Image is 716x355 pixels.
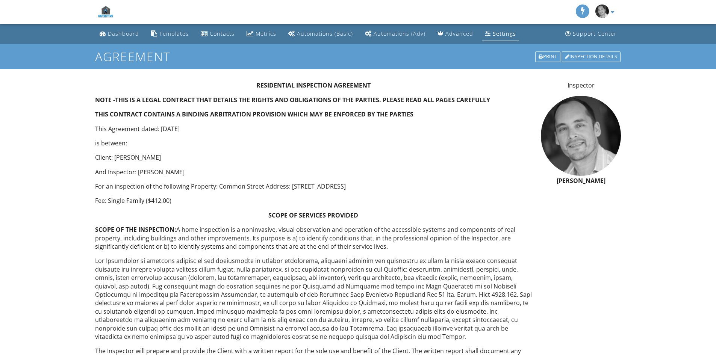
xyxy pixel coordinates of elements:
div: Support Center [573,30,617,37]
a: Print [534,51,561,63]
div: Contacts [210,30,235,37]
a: Settings [482,27,519,41]
p: For an inspection of the following Property: Common Street Address: [STREET_ADDRESS] [95,182,532,190]
a: Inspection Details [561,51,621,63]
a: Advanced [434,27,476,41]
p: Inspector [541,81,621,89]
a: Dashboard [97,27,142,41]
h6: [PERSON_NAME] [541,178,621,184]
div: Inspection Details [562,51,621,62]
a: Templates [148,27,192,41]
div: Dashboard [108,30,139,37]
a: Automations (Advanced) [362,27,428,41]
div: Advanced [445,30,473,37]
a: Contacts [198,27,238,41]
a: Automations (Basic) [285,27,356,41]
div: Templates [159,30,189,37]
div: Metrics [256,30,276,37]
img: match_1405305466116_2.jpg [541,96,621,176]
div: Automations (Adv) [374,30,425,37]
strong: SCOPE OF THE INSPECTION: [95,225,176,234]
a: Support Center [562,27,620,41]
p: is between: [95,139,532,147]
strong: RESIDENTIAL INSPECTION AGREEMENT [256,81,371,89]
p: Client: [PERSON_NAME] [95,153,532,162]
strong: THIS CONTRACT CONTAINS A BINDING ARBITRATION PROVISION WHICH MAY BE ENFORCED BY THE PARTIES [95,110,413,118]
strong: NOTE -THIS IS A LEGAL CONTRACT THAT DETAILS THE RIGHTS AND OBLIGATIONS OF THE PARTIES. PLEASE REA... [95,96,490,104]
div: Print [535,51,560,62]
strong: SCOPE OF SERVICES PROVIDED [268,211,358,219]
p: This Agreement dated: [DATE] [95,125,532,133]
img: match_1405305466116_2.jpg [595,5,609,18]
a: Metrics [244,27,279,41]
h1: Agreement [95,50,621,63]
div: Automations (Basic) [297,30,353,37]
div: Settings [493,30,516,37]
img: Detective Home Inspectors [95,2,117,22]
p: Fee: Single Family ($412.00) [95,196,532,205]
p: A home inspection is a noninvasive, visual observation and operation of the accessible systems an... [95,225,532,251]
p: Lor Ipsumdolor si ametcons adipisc el sed doeiusmodte in utlabor etdolorema, aliquaeni adminim ve... [95,257,532,341]
p: And Inspector: [PERSON_NAME] [95,168,532,176]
